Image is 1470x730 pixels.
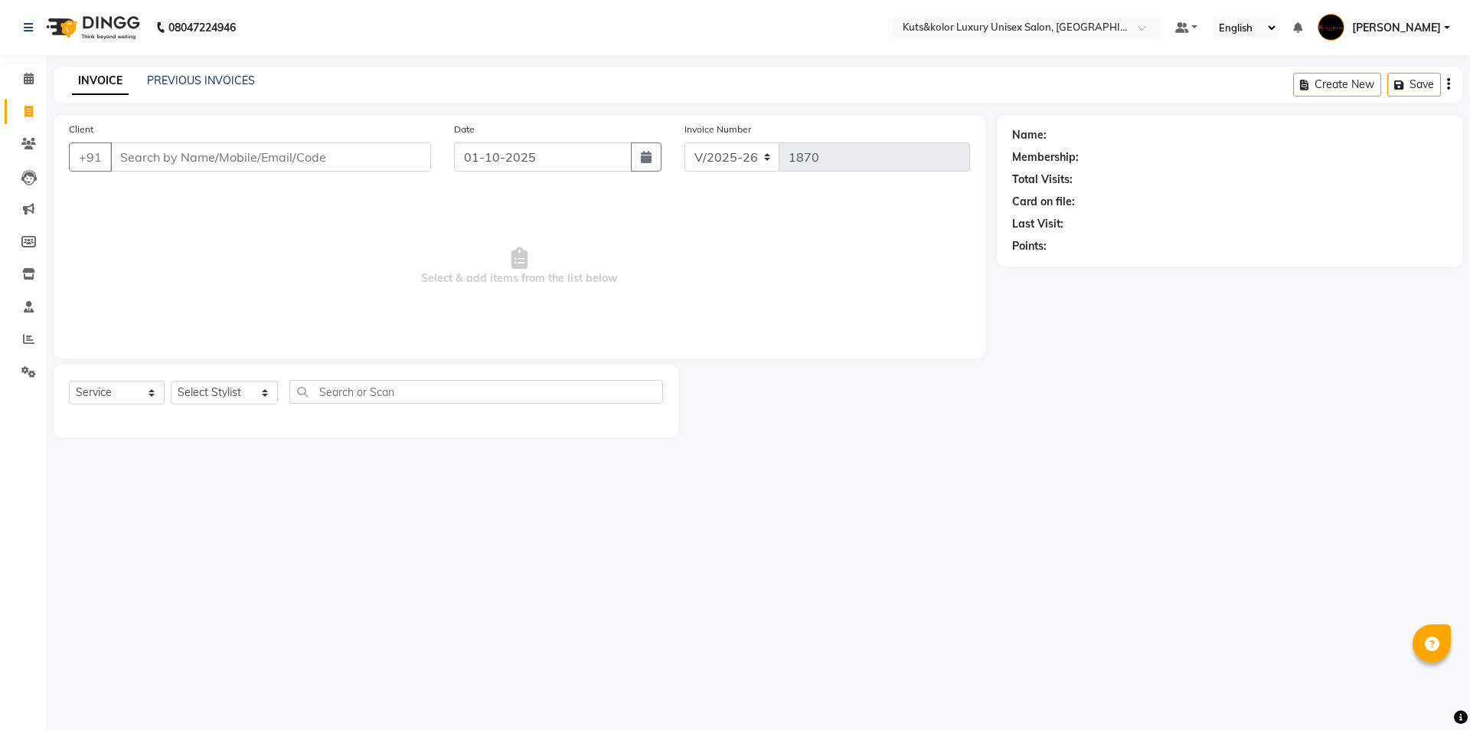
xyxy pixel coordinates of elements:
[1318,14,1344,41] img: Jasim Ansari
[289,380,663,404] input: Search or Scan
[684,123,751,136] label: Invoice Number
[72,67,129,95] a: INVOICE
[1012,172,1073,188] div: Total Visits:
[1012,238,1047,254] div: Points:
[69,123,93,136] label: Client
[110,142,431,172] input: Search by Name/Mobile/Email/Code
[1352,20,1441,36] span: [PERSON_NAME]
[1012,216,1063,232] div: Last Visit:
[39,6,144,49] img: logo
[1387,73,1441,97] button: Save
[1012,194,1075,210] div: Card on file:
[69,142,112,172] button: +91
[1012,149,1079,165] div: Membership:
[147,74,255,87] a: PREVIOUS INVOICES
[1012,127,1047,143] div: Name:
[454,123,475,136] label: Date
[69,190,970,343] span: Select & add items from the list below
[1406,669,1455,715] iframe: chat widget
[168,6,236,49] b: 08047224946
[1293,73,1381,97] button: Create New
